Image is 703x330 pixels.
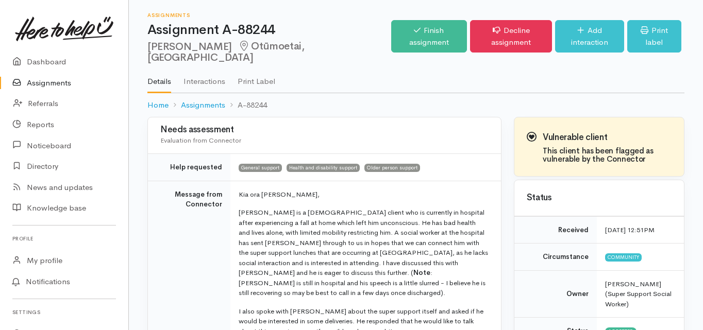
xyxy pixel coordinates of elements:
[543,147,672,164] h4: This client has been flagged as vulnerable by the Connector
[147,40,304,64] span: Otūmoetai, [GEOGRAPHIC_DATA]
[12,305,116,319] h6: Settings
[239,164,282,172] span: General support
[147,99,169,111] a: Home
[183,63,225,92] a: Interactions
[627,20,681,53] a: Print label
[160,136,241,145] span: Evaluation from Connector
[147,93,684,117] nav: breadcrumb
[514,216,597,244] td: Received
[605,253,642,262] span: Community
[514,270,597,318] td: Owner
[543,133,672,143] h3: Vulnerable client
[470,20,552,53] a: Decline assignment
[238,63,275,92] a: Print Label
[514,244,597,271] td: Circumstance
[147,63,171,93] a: Details
[364,164,420,172] span: Older person support
[555,20,624,53] a: Add interaction
[413,268,430,277] b: Note
[147,12,391,18] h6: Assignments
[605,280,672,308] span: [PERSON_NAME] (Super Support Social Worker)
[147,23,391,38] h1: Assignment A-88244
[225,99,267,111] li: A-88244
[160,125,489,135] h3: Needs assessment
[239,189,489,200] p: Kia ora [PERSON_NAME],
[287,164,360,172] span: Health and disability support
[605,225,655,234] time: [DATE] 12:51PM
[147,41,391,64] h2: [PERSON_NAME]
[181,99,225,111] a: Assignments
[12,232,116,246] h6: Profile
[391,20,467,53] a: Finish assignment
[239,207,489,298] p: [PERSON_NAME] is a [DEMOGRAPHIC_DATA] client who is currently in hospital after experiencing a fa...
[527,193,672,203] h3: Status
[148,154,230,181] td: Help requested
